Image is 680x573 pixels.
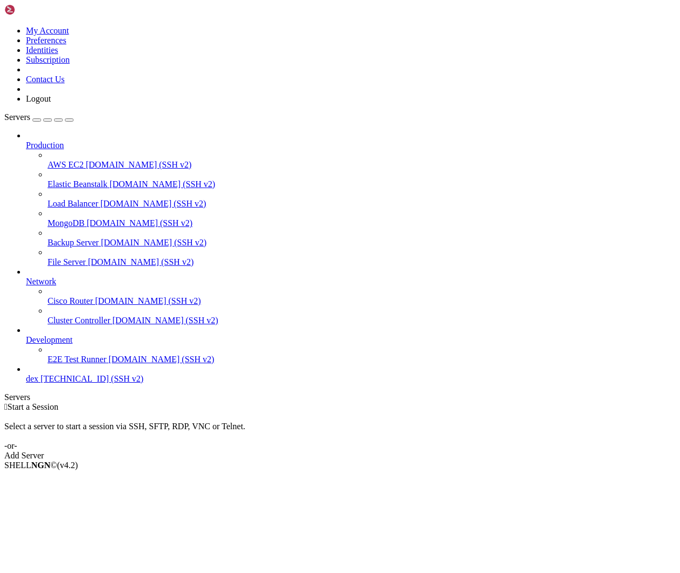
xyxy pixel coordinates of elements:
[48,306,676,325] li: Cluster Controller [DOMAIN_NAME] (SSH v2)
[86,218,192,228] span: [DOMAIN_NAME] (SSH v2)
[26,26,69,35] a: My Account
[48,189,676,209] li: Load Balancer [DOMAIN_NAME] (SSH v2)
[4,451,676,461] div: Add Server
[4,392,676,402] div: Servers
[48,238,676,248] a: Backup Server [DOMAIN_NAME] (SSH v2)
[8,402,58,411] span: Start a Session
[48,209,676,228] li: MongoDB [DOMAIN_NAME] (SSH v2)
[26,364,676,384] li: dex [TECHNICAL_ID] (SSH v2)
[4,4,66,15] img: Shellngn
[48,160,676,170] a: AWS EC2 [DOMAIN_NAME] (SSH v2)
[101,199,206,208] span: [DOMAIN_NAME] (SSH v2)
[26,141,676,150] a: Production
[48,316,676,325] a: Cluster Controller [DOMAIN_NAME] (SSH v2)
[48,199,676,209] a: Load Balancer [DOMAIN_NAME] (SSH v2)
[26,75,65,84] a: Contact Us
[26,374,38,383] span: dex
[48,218,676,228] a: MongoDB [DOMAIN_NAME] (SSH v2)
[112,316,218,325] span: [DOMAIN_NAME] (SSH v2)
[48,179,108,189] span: Elastic Beanstalk
[86,160,192,169] span: [DOMAIN_NAME] (SSH v2)
[48,257,676,267] a: File Server [DOMAIN_NAME] (SSH v2)
[26,94,51,103] a: Logout
[26,131,676,267] li: Production
[4,112,74,122] a: Servers
[110,179,216,189] span: [DOMAIN_NAME] (SSH v2)
[48,160,84,169] span: AWS EC2
[48,179,676,189] a: Elastic Beanstalk [DOMAIN_NAME] (SSH v2)
[26,277,676,286] a: Network
[48,296,676,306] a: Cisco Router [DOMAIN_NAME] (SSH v2)
[57,461,78,470] span: 4.2.0
[48,170,676,189] li: Elastic Beanstalk [DOMAIN_NAME] (SSH v2)
[48,355,676,364] a: E2E Test Runner [DOMAIN_NAME] (SSH v2)
[26,277,56,286] span: Network
[48,218,84,228] span: MongoDB
[26,36,66,45] a: Preferences
[48,296,93,305] span: Cisco Router
[48,228,676,248] li: Backup Server [DOMAIN_NAME] (SSH v2)
[4,461,78,470] span: SHELL ©
[48,345,676,364] li: E2E Test Runner [DOMAIN_NAME] (SSH v2)
[48,150,676,170] li: AWS EC2 [DOMAIN_NAME] (SSH v2)
[95,296,201,305] span: [DOMAIN_NAME] (SSH v2)
[48,316,110,325] span: Cluster Controller
[26,45,58,55] a: Identities
[26,55,70,64] a: Subscription
[26,141,64,150] span: Production
[26,374,676,384] a: dex [TECHNICAL_ID] (SSH v2)
[48,248,676,267] li: File Server [DOMAIN_NAME] (SSH v2)
[88,257,194,266] span: [DOMAIN_NAME] (SSH v2)
[26,325,676,364] li: Development
[101,238,207,247] span: [DOMAIN_NAME] (SSH v2)
[109,355,215,364] span: [DOMAIN_NAME] (SSH v2)
[26,335,676,345] a: Development
[31,461,51,470] b: NGN
[48,257,86,266] span: File Server
[48,286,676,306] li: Cisco Router [DOMAIN_NAME] (SSH v2)
[48,199,98,208] span: Load Balancer
[4,402,8,411] span: 
[41,374,143,383] span: [TECHNICAL_ID] (SSH v2)
[4,112,30,122] span: Servers
[48,355,106,364] span: E2E Test Runner
[4,412,676,451] div: Select a server to start a session via SSH, SFTP, RDP, VNC or Telnet. -or-
[26,267,676,325] li: Network
[48,238,99,247] span: Backup Server
[26,335,72,344] span: Development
